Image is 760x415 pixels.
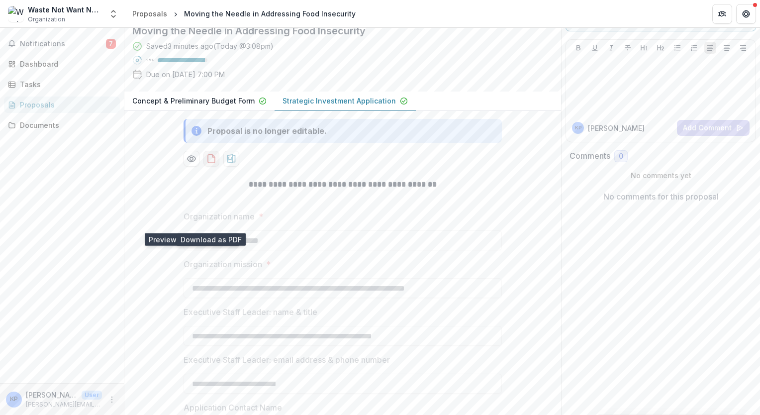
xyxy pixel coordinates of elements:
p: No comments for this proposal [603,191,719,203]
div: Documents [20,120,112,130]
p: [PERSON_NAME], PhD [26,390,78,400]
a: Documents [4,117,120,133]
div: Proposals [132,8,167,19]
button: Preview bf3c1230-4af9-4b63-b1b5-9251d4b7ec9d-1.pdf [184,151,199,167]
button: Add Comment [677,120,750,136]
p: No comments yet [570,170,752,181]
p: Due on [DATE] 7:00 PM [146,69,225,80]
p: [PERSON_NAME][EMAIL_ADDRESS][DOMAIN_NAME] [26,400,102,409]
p: Executive Staff Leader: email address & phone number [184,354,390,366]
div: Moving the Needle in Addressing Food Insecurity [184,8,356,19]
p: [PERSON_NAME] [588,123,645,133]
button: Partners [712,4,732,24]
a: Tasks [4,76,120,93]
div: Waste Not Want Not Inc [28,4,102,15]
div: Kathleen N. Spears, PhD [10,396,18,403]
button: Bullet List [671,42,683,54]
p: 95 % [146,57,154,64]
p: User [82,391,102,400]
button: Ordered List [688,42,700,54]
button: Heading 1 [638,42,650,54]
button: Bold [572,42,584,54]
p: Application Contact Name [184,402,282,414]
div: Dashboard [20,59,112,69]
div: Proposals [20,100,112,110]
button: Align Right [737,42,749,54]
button: Align Center [721,42,733,54]
span: Organization [28,15,65,24]
a: Proposals [4,97,120,113]
div: Kathleen N. Spears, PhD [575,125,581,130]
button: Strike [622,42,634,54]
button: Underline [589,42,601,54]
p: Concept & Preliminary Budget Form [132,96,255,106]
h2: Moving the Needle in Addressing Food Insecurity [132,25,537,37]
p: Strategic Investment Application [283,96,396,106]
button: Italicize [605,42,617,54]
nav: breadcrumb [128,6,360,21]
button: Get Help [736,4,756,24]
a: Proposals [128,6,171,21]
button: More [106,394,118,406]
button: Open entity switcher [106,4,120,24]
div: Proposal is no longer editable. [207,125,327,137]
button: download-proposal [203,151,219,167]
div: Saved 3 minutes ago ( Today @ 3:08pm ) [146,41,274,51]
span: Notifications [20,40,106,48]
a: Dashboard [4,56,120,72]
p: Executive Staff Leader: name & title [184,306,317,318]
p: Organization name [184,210,255,222]
button: Notifications7 [4,36,120,52]
p: Organization mission [184,258,262,270]
img: Waste Not Want Not Inc [8,6,24,22]
div: Tasks [20,79,112,90]
h2: Comments [570,151,610,161]
span: 0 [619,152,623,161]
button: download-proposal [223,151,239,167]
button: Align Left [704,42,716,54]
button: Heading 2 [655,42,666,54]
span: 7 [106,39,116,49]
